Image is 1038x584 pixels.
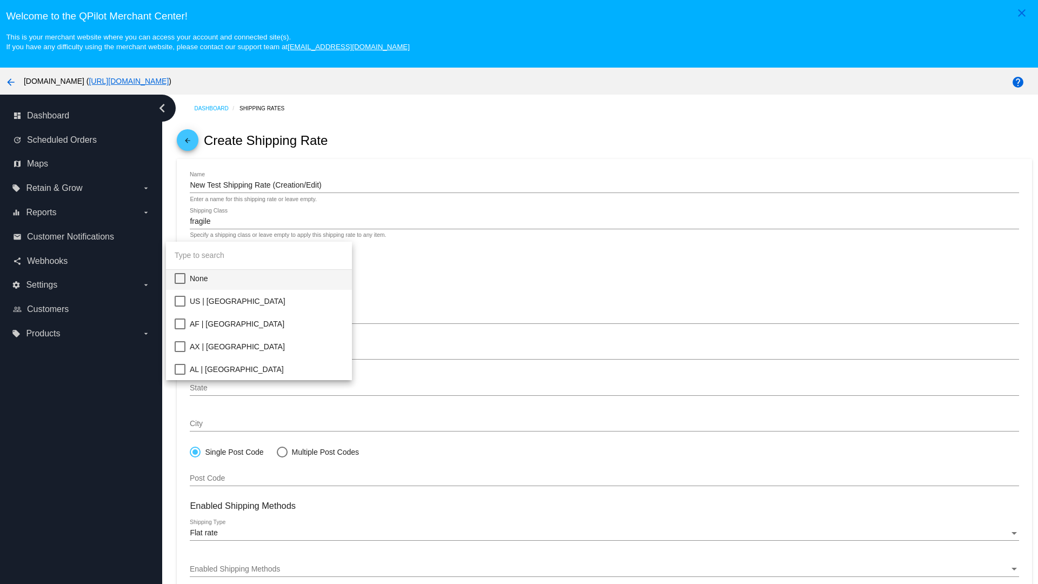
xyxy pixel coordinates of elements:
[190,267,343,290] span: None
[190,313,343,335] span: AF | [GEOGRAPHIC_DATA]
[166,241,352,269] input: dropdown search
[190,358,343,381] span: AL | [GEOGRAPHIC_DATA]
[190,335,343,358] span: AX | [GEOGRAPHIC_DATA]
[190,290,343,313] span: US | [GEOGRAPHIC_DATA]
